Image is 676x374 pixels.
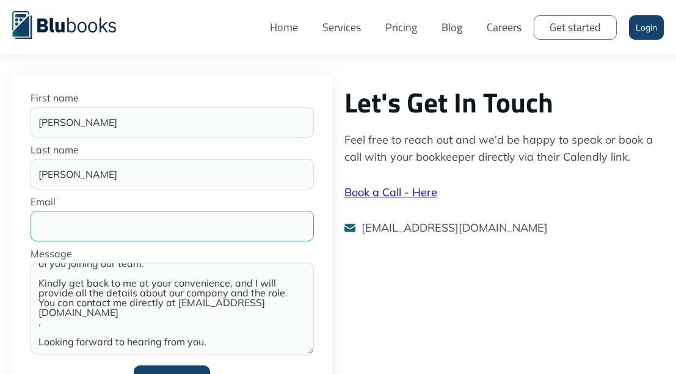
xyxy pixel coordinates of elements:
a: Login [629,15,664,40]
a: Blog [429,9,474,46]
label: Message [31,248,314,260]
a: Careers [474,9,534,46]
p: [EMAIL_ADDRESS][DOMAIN_NAME] [362,219,548,237]
label: Email [31,196,314,208]
a: Get started [534,15,617,40]
h2: Let's Get In Touch [344,86,664,119]
a: Book a Call - Here [344,185,437,199]
a: Home [258,9,310,46]
p: Feel free to reach out and we'd be happy to speak or book a call with your bookkeeper directly vi... [344,131,664,166]
label: Last name [31,144,314,156]
a: Services [310,9,373,46]
a: Pricing [373,9,429,46]
label: First name [31,92,314,104]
